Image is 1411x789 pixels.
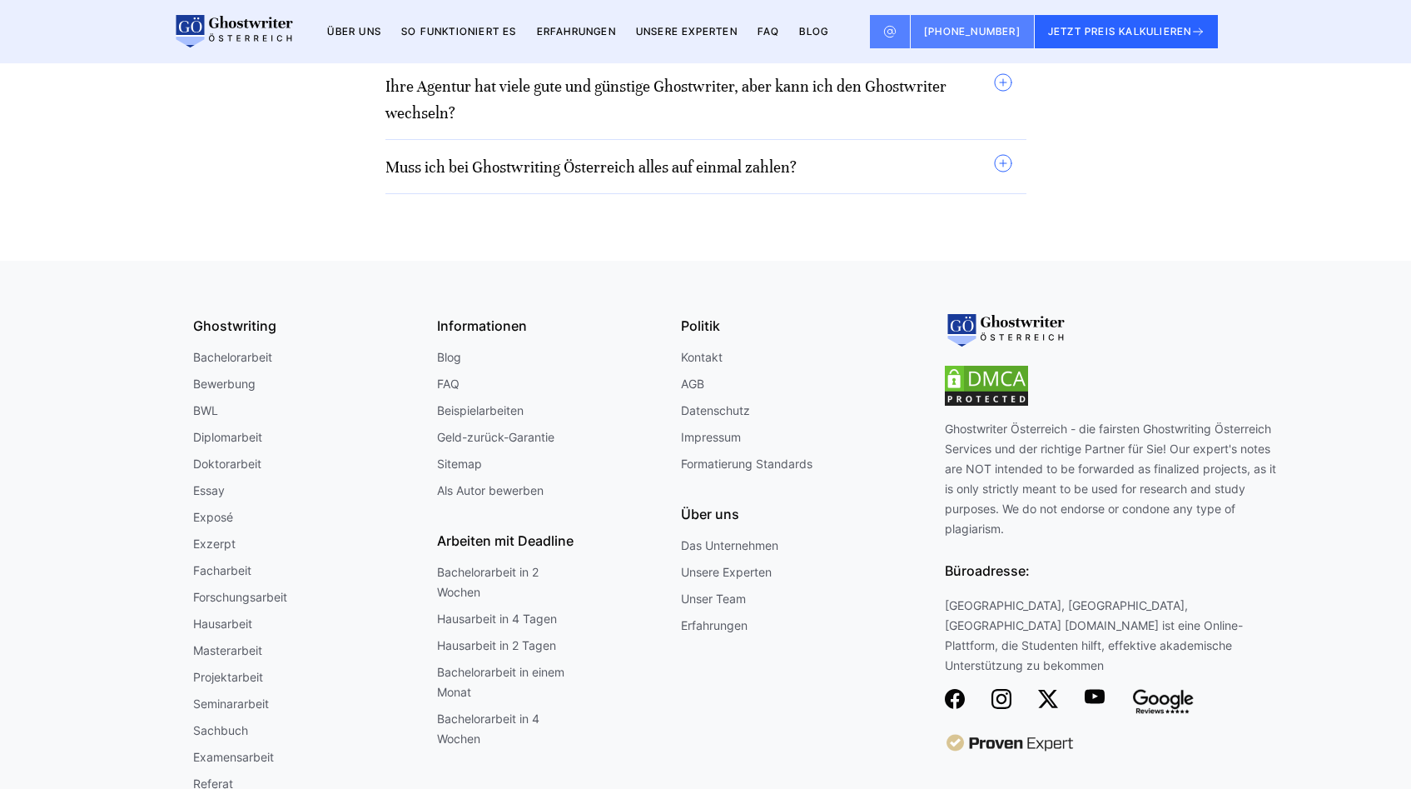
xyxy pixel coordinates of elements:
div: Informationen [437,314,668,337]
a: Das Unternehmen [681,536,778,556]
img: logo-footer [945,314,1065,347]
a: Hausarbeit in 2 Tagen [437,636,556,656]
a: Bachelorarbeit [193,347,272,367]
a: FAQ [437,374,460,394]
a: Hausarbeit [193,614,252,634]
span: [PHONE_NUMBER] [924,25,1021,37]
a: Bachelorarbeit in 2 Wochen [437,562,570,602]
a: Hausarbeit in 4 Tagen [437,609,557,629]
a: Masterarbeit [193,641,262,661]
img: white [1131,689,1194,714]
div: Büroadresse: [945,539,1278,596]
img: Group (11) [991,689,1011,709]
a: Facharbeit [193,561,251,581]
a: FAQ [758,25,780,37]
a: Erfahrungen [537,25,616,37]
a: Bachelorarbeit in 4 Wochen [437,709,570,749]
a: Unsere Experten [636,25,738,37]
summary: Muss ich bei Ghostwriting Österreich alles auf einmal zahlen? [385,153,1013,180]
a: Ihre Agentur hat viele gute und günstige Ghostwriter, aber kann ich den Ghostwriter wechseln? [385,77,946,122]
a: Muss ich bei Ghostwriting Österreich alles auf einmal zahlen? [385,157,797,177]
a: Exzerpt [193,534,236,554]
a: Exposé [193,507,233,527]
div: Politik [681,314,912,337]
a: Formatierung Standards [681,454,812,474]
a: Bewerbung [193,374,256,394]
img: Lozenge (1) [1085,689,1105,704]
a: Geld-zurück-Garantie [437,427,554,447]
a: Blog [437,347,461,367]
a: Unsere Experten [681,562,772,582]
a: Beispielarbeiten [437,401,524,421]
a: BWL [193,401,218,421]
div: Arbeiten mit Deadline [437,529,668,552]
img: Social Networks (7) [1038,689,1058,709]
div: Über uns [681,502,912,526]
a: Essay [193,481,225,501]
a: Doktorarbeit [193,454,261,474]
a: Bachelorarbeit in einem Monat [437,662,570,702]
img: Email [883,25,897,38]
div: Ghostwriter Österreich - die fairsten Ghostwriting Österreich Services und der richtige Partner f... [945,419,1278,689]
a: Examensarbeit [193,747,274,767]
a: So funktioniert es [401,25,517,37]
a: Diplomarbeit [193,427,262,447]
button: JETZT PREIS KALKULIEREN [1035,15,1219,48]
summary: Ihre Agentur hat viele gute und günstige Ghostwriter, aber kann ich den Ghostwriter wechseln? [385,72,1013,126]
a: Forschungsarbeit [193,587,287,607]
a: Sitemap [437,454,482,474]
a: Als Autor bewerben [437,481,544,501]
a: BLOG [799,25,828,37]
a: Kontakt [681,347,723,367]
img: logo wirschreiben [173,15,293,48]
a: Unser Team [681,589,746,609]
a: AGB [681,374,704,394]
a: Über uns [327,25,381,37]
a: Sachbuch [193,721,248,741]
a: [PHONE_NUMBER] [911,15,1035,48]
img: image 29 (2) [945,734,1074,752]
div: Ghostwriting [193,314,424,337]
a: Datenschutz [681,401,750,421]
img: dmca [945,366,1028,406]
a: Impressum [681,427,741,447]
a: Erfahrungen [681,616,748,636]
a: Seminararbeit [193,694,269,714]
a: Projektarbeit [193,667,263,687]
img: Social Networks (6) [945,689,965,709]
